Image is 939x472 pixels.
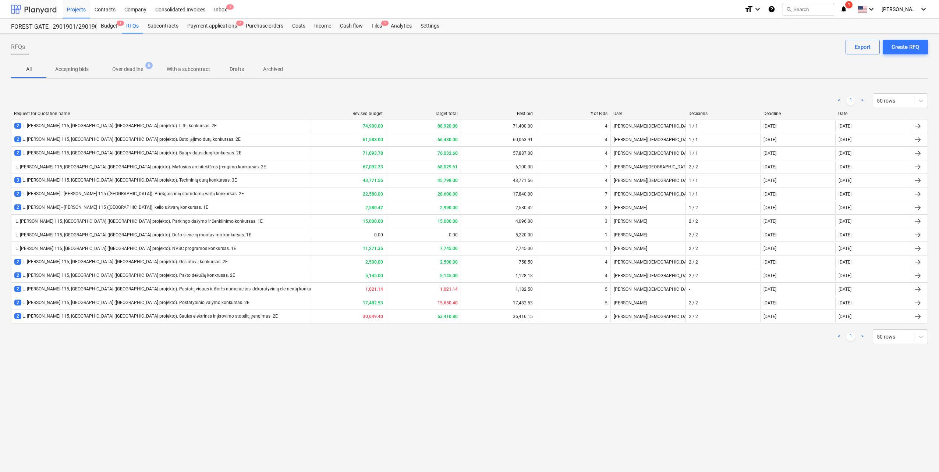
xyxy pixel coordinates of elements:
span: 2 [14,123,21,129]
div: L. [PERSON_NAME] 115, [GEOGRAPHIC_DATA] ([GEOGRAPHIC_DATA] projekto). Saulės elektrinės ir įkrovi... [14,313,278,319]
b: 88,920.00 [437,124,458,129]
span: 2 [14,272,21,278]
div: L. [PERSON_NAME] 115, [GEOGRAPHIC_DATA] ([GEOGRAPHIC_DATA] projekto). NVSC programos konkursas. 1E [14,246,236,251]
a: Page 1 is your current page [846,332,855,341]
div: 758.50 [461,256,536,268]
div: [PERSON_NAME] [610,202,685,214]
b: 2,500.00 [365,260,383,265]
div: Date [838,111,907,116]
div: 4 [605,178,607,183]
div: 4 [605,137,607,142]
div: 2 / 2 [689,273,698,278]
b: 76,032.60 [437,151,458,156]
div: Deadline [763,111,833,116]
div: 1 / 2 [689,205,698,210]
div: 1,182.50 [461,283,536,295]
div: [DATE] [839,178,851,183]
a: Payment applications2 [183,19,241,33]
div: 7 [605,192,607,197]
div: Target total [389,111,458,116]
a: Page 1 is your current page [846,96,855,105]
div: L. [PERSON_NAME] 115, [GEOGRAPHIC_DATA] ([GEOGRAPHIC_DATA] projekto). Liftų konkursas. 2E [14,123,217,129]
div: 1 / 1 [689,192,698,197]
b: 15,000.00 [363,219,383,224]
div: 36,416.15 [461,311,536,322]
div: 3 [605,314,607,319]
div: 3 [605,219,607,224]
div: [DATE] [763,151,776,156]
div: [DATE] [763,232,776,237]
div: L. [PERSON_NAME] 115, [GEOGRAPHIC_DATA] ([GEOGRAPHIC_DATA] projekto). Pašto dežučių konkrusas. 2E [14,272,235,279]
div: [DATE] [839,124,851,129]
span: 1 [226,4,234,10]
div: 3 [605,205,607,210]
div: [DATE] [839,300,851,305]
div: [PERSON_NAME] [610,215,685,227]
p: Over deadline [112,65,143,73]
div: [DATE] [763,287,776,292]
b: 63,410.80 [437,314,458,319]
i: keyboard_arrow_down [919,5,928,14]
div: Revised budget [314,111,383,116]
div: FOREST GATE_ 2901901/2901902/2901903 [11,23,88,31]
div: 1 [605,246,607,251]
p: With a subcontract [167,65,210,73]
div: 7 [605,164,607,169]
span: 1 [117,21,124,26]
div: 5 [605,300,607,305]
b: 43,771.56 [363,178,383,183]
div: Analytics [386,19,416,33]
div: [PERSON_NAME][DEMOGRAPHIC_DATA] [610,188,685,200]
b: 68,029.61 [437,164,458,169]
div: [DATE] [839,137,851,142]
div: 1 / 1 [689,151,698,156]
button: Export [846,40,880,54]
span: 2 [14,191,21,197]
b: 67,092.23 [363,164,383,169]
div: 5 [605,287,607,292]
div: [DATE] [763,273,776,278]
b: 61,583.00 [363,137,383,142]
b: 2,990.00 [440,205,458,210]
span: 2 [14,204,21,210]
div: [DATE] [763,137,776,142]
div: [DATE] [839,205,851,210]
div: 2 / 2 [689,246,698,251]
a: Previous page [835,332,843,341]
div: 71,400.00 [461,120,536,132]
a: Previous page [835,96,843,105]
a: Income [310,19,336,33]
b: 2,500.00 [440,260,458,265]
div: [PERSON_NAME][DEMOGRAPHIC_DATA] [610,283,685,295]
b: 66,430.00 [437,137,458,142]
div: 2 / 2 [689,260,698,265]
b: 22,580.00 [363,192,383,197]
div: Export [855,42,871,52]
div: Request for Quotation name [14,111,308,116]
div: L. [PERSON_NAME] 115, [GEOGRAPHIC_DATA] ([GEOGRAPHIC_DATA] projekto). Buto įėjimo durų konkursas. 2E [14,136,241,143]
span: 2 [14,313,21,319]
div: 4 [605,124,607,129]
div: [PERSON_NAME][GEOGRAPHIC_DATA] [610,161,685,173]
p: All [20,65,38,73]
div: [DATE] [839,219,851,224]
i: notifications [840,5,847,14]
span: search [786,6,792,12]
i: keyboard_arrow_down [867,5,876,14]
div: 1 / 1 [689,124,698,129]
div: [DATE] [839,151,851,156]
b: 45,798.00 [437,178,458,183]
b: 1,021.14 [440,287,458,292]
b: 5,145.00 [440,273,458,278]
b: 11,271.35 [363,246,383,251]
div: [DATE] [839,273,851,278]
a: Files1 [367,19,386,33]
div: L. [PERSON_NAME] 115, [GEOGRAPHIC_DATA] ([GEOGRAPHIC_DATA] projekto). Dušo sienelių montavimo kon... [14,232,251,238]
div: [DATE] [763,260,776,265]
div: Costs [288,19,310,33]
a: Subcontracts [143,19,183,33]
div: # of Bids [539,111,608,116]
div: L. [PERSON_NAME] 115, [GEOGRAPHIC_DATA] ([GEOGRAPHIC_DATA] projekto). Gesintuvų konkursas. 2E [14,259,228,265]
div: [DATE] [839,164,851,169]
span: 2 [14,286,21,292]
